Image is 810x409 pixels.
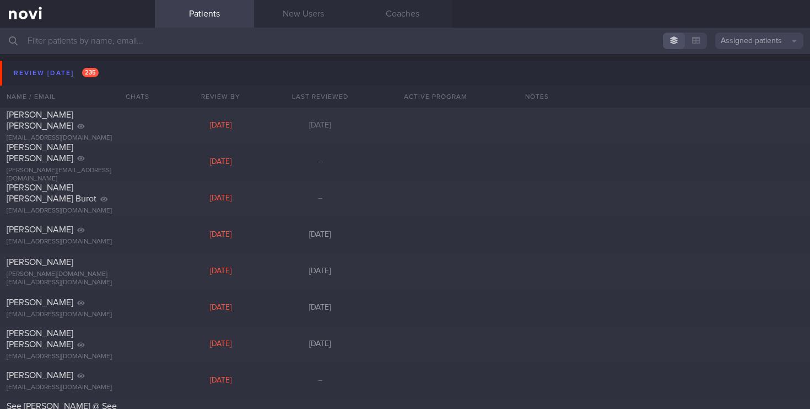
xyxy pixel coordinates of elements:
div: [DATE] [171,376,271,386]
div: Chats [111,86,155,108]
div: [DATE] [171,303,271,313]
div: [DATE] [171,194,271,204]
div: [EMAIL_ADDRESS][DOMAIN_NAME] [7,384,148,392]
div: [DATE] [271,121,370,131]
span: [PERSON_NAME] [PERSON_NAME] [7,143,73,163]
div: [DATE] [271,303,370,313]
div: [EMAIL_ADDRESS][DOMAIN_NAME] [7,311,148,319]
span: [PERSON_NAME] [PERSON_NAME] [7,329,73,349]
div: [DATE] [171,121,271,131]
span: [PERSON_NAME] [PERSON_NAME] [7,110,73,130]
div: – [271,194,370,204]
span: [PERSON_NAME] [7,298,73,307]
div: [DATE] [271,339,370,349]
div: Active Program [370,86,502,108]
div: Review By [171,86,271,108]
div: [DATE] [271,267,370,277]
button: Assigned patients [715,33,803,49]
div: – [271,376,370,386]
span: [PERSON_NAME] [7,371,73,380]
div: [EMAIL_ADDRESS][DOMAIN_NAME] [7,207,148,215]
span: [PERSON_NAME] [7,258,73,267]
span: 235 [82,68,99,77]
span: [PERSON_NAME] [PERSON_NAME] Burot [7,183,96,203]
div: [EMAIL_ADDRESS][DOMAIN_NAME] [7,134,148,142]
div: [DATE] [171,157,271,167]
div: [DATE] [171,339,271,349]
span: [PERSON_NAME] [7,225,73,234]
div: [DATE] [171,267,271,277]
div: Review [DATE] [11,66,101,81]
div: [DATE] [171,230,271,240]
div: – [271,157,370,167]
div: [PERSON_NAME][DOMAIN_NAME][EMAIL_ADDRESS][DOMAIN_NAME] [7,270,148,287]
div: [DATE] [271,230,370,240]
div: Notes [519,86,810,108]
div: [EMAIL_ADDRESS][DOMAIN_NAME] [7,238,148,246]
div: [PERSON_NAME][EMAIL_ADDRESS][DOMAIN_NAME] [7,167,148,183]
div: [EMAIL_ADDRESS][DOMAIN_NAME] [7,353,148,361]
div: Last Reviewed [271,86,370,108]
